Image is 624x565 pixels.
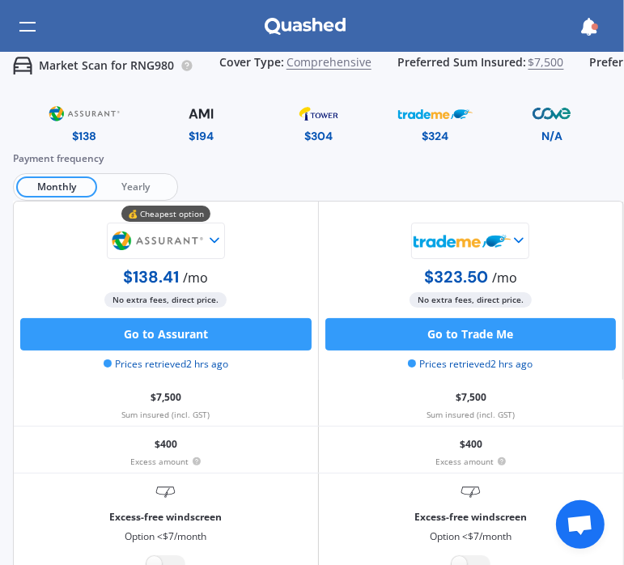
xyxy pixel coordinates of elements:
span: Yearly [97,176,175,198]
p: $7,500 [456,386,486,410]
div: $304 [304,128,333,144]
span: Prices retrieved 2 hrs ago [408,357,533,372]
span: Prices retrieved 2 hrs ago [104,357,228,372]
div: Excess-free windscreen [109,509,222,525]
div: 💰 Cheapest option [121,206,210,222]
img: car.f15378c7a67c060ca3f3.svg [13,56,32,75]
b: $138.41 [123,266,179,287]
b: $323.50 [424,266,488,287]
p: $400 [155,433,177,457]
div: $138 [72,128,96,144]
img: Tower.webp [281,100,356,128]
div: $324 [422,128,449,144]
img: Assurant.png [47,100,122,128]
button: Go to Assurant [20,318,312,350]
div: Open chat [556,500,605,549]
small: Sum insured (incl. GST) [427,410,515,419]
img: Trademe.webp [398,100,473,128]
small: Excess amount [130,457,202,466]
span: Preferred Sum Insured: [397,56,526,76]
span: No extra fees, direct price. [104,292,227,308]
div: Payment frequency [13,151,624,167]
span: No extra fees, direct price. [410,292,532,308]
small: Excess amount [435,457,507,466]
p: Market Scan for RNG980 [39,57,174,74]
div: N/A [542,128,563,144]
span: $7,500 [528,56,564,76]
img: Protecta [109,223,206,259]
button: Go to Trade Me [325,318,617,350]
div: Option <$7/month [109,525,222,549]
span: Monthly [16,176,97,198]
div: Excess-free windscreen [414,509,527,525]
span: Comprehensive [287,56,371,76]
small: Sum insured (incl. GST) [121,410,210,419]
div: Option <$7/month [414,525,527,549]
span: / mo [183,269,208,287]
div: $194 [189,128,214,144]
img: AMI-text-1.webp [164,100,239,128]
p: $400 [460,433,482,457]
img: Cove.webp [515,100,589,128]
img: Trade Me Insurance [414,223,511,259]
span: Cover Type: [219,56,284,76]
p: $7,500 [151,386,181,410]
span: / mo [492,269,517,287]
